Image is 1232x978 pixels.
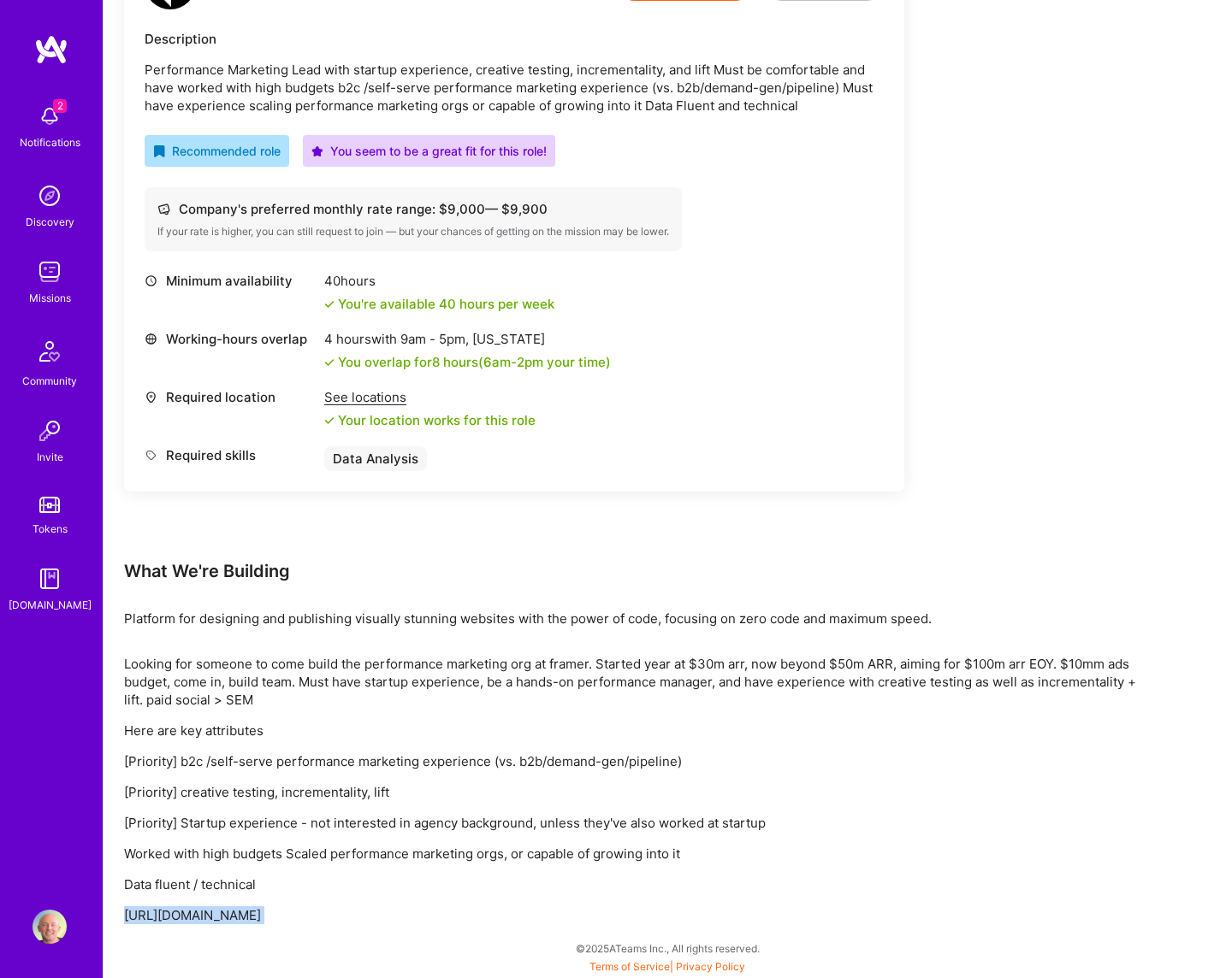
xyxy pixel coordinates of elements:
[33,562,67,596] img: guide book
[324,272,554,290] div: 40 hours
[29,289,71,307] div: Missions
[145,330,316,348] div: Working-hours overlap
[324,330,611,348] div: 4 hours with [US_STATE]
[589,960,745,973] span: |
[145,446,316,464] div: Required skills
[26,213,74,231] div: Discovery
[153,145,165,157] i: icon RecommendedBadge
[145,61,884,115] p: Performance Marketing Lead with startup experience, creative testing, incrementality, and lift Mu...
[397,331,472,347] span: 9am - 5pm ,
[28,910,71,944] a: User Avatar
[324,415,335,426] i: icon Check
[124,783,1151,801] p: [Priority] creative testing, incrementality, lift
[676,960,745,973] a: Privacy Policy
[37,448,63,466] div: Invite
[103,927,1232,969] div: © 2025 ATeams Inc., All rights reserved.
[124,814,1151,832] p: [Priority] Startup experience - not interested in agency background, unless they've also worked a...
[311,142,547,160] div: You seem to be a great fit for this role!
[145,333,157,345] i: icon World
[145,274,157,287] i: icon Clock
[53,99,67,113] span: 2
[311,145,323,157] i: icon PurpleStar
[153,142,281,160] div: Recommended role
[34,34,68,65] img: logo
[483,354,543,370] span: 6am - 2pm
[324,295,554,313] div: You're available 40 hours per week
[124,906,1151,924] p: [URL][DOMAIN_NAME]
[124,722,1151,739] p: Here are key attributes
[124,655,1151,709] p: Looking for someone to come build the performance marketing org at framer. Started year at $30m a...
[39,497,60,513] img: tokens
[124,610,1151,627] div: Platform for designing and publishing visually stunning websites with the power of code, focusing...
[124,752,1151,770] p: [Priority] b2c /self-serve performance marketing experience (vs. b2b/demand-gen/pipeline)
[33,255,67,289] img: teamwork
[324,446,427,471] div: Data Analysis
[589,960,670,973] a: Terms of Service
[145,272,316,290] div: Minimum availability
[157,225,669,239] div: If your rate is higher, you can still request to join — but your chances of getting on the missio...
[157,203,170,215] i: icon Cash
[124,560,1151,582] div: What We're Building
[9,596,92,614] div: [DOMAIN_NAME]
[22,372,77,390] div: Community
[145,30,884,48] div: Description
[324,357,335,368] i: icon Check
[33,99,67,133] img: bell
[124,875,1151,893] p: Data fluent / technical
[145,388,316,406] div: Required location
[338,353,611,371] div: You overlap for 8 hours ( your time)
[33,179,67,213] img: discovery
[20,133,80,151] div: Notifications
[33,910,67,944] img: User Avatar
[157,200,669,218] div: Company's preferred monthly rate range: $ 9,000 — $ 9,900
[29,331,70,372] img: Community
[145,391,157,404] i: icon Location
[324,388,536,406] div: See locations
[33,414,67,448] img: Invite
[324,411,536,429] div: Your location works for this role
[145,449,157,462] i: icon Tag
[124,845,1151,863] p: Worked with high budgets Scaled performance marketing orgs, or capable of growing into it
[33,520,68,538] div: Tokens
[324,299,335,309] i: icon Check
